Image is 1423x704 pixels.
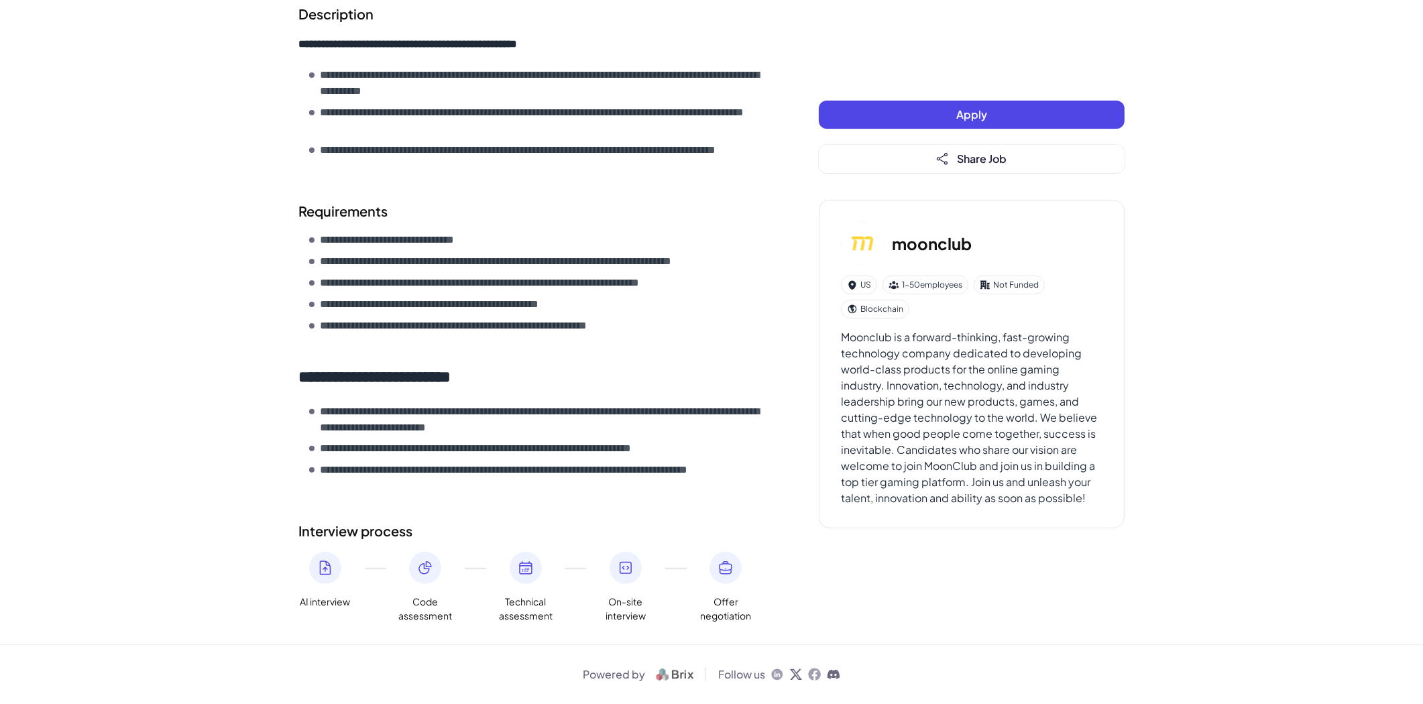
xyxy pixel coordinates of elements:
[398,595,452,623] span: Code assessment
[974,276,1045,294] div: Not Funded
[718,666,765,683] span: Follow us
[650,666,699,683] img: logo
[957,152,1007,166] span: Share Job
[298,201,765,221] h2: Requirements
[841,300,909,318] div: Blockchain
[599,595,652,623] span: On-site interview
[300,595,351,609] span: AI interview
[883,276,968,294] div: 1-50 employees
[841,276,877,294] div: US
[819,101,1125,129] button: Apply
[699,595,752,623] span: Offer negotiation
[841,329,1102,506] div: Moonclub is a forward-thinking, fast-growing technology company dedicated to developing world-cla...
[819,145,1125,173] button: Share Job
[298,4,765,24] h2: Description
[956,107,987,121] span: Apply
[841,222,884,265] img: mo
[499,595,553,623] span: Technical assessment
[892,231,972,255] h3: moonclub
[298,521,765,541] h2: Interview process
[583,666,645,683] span: Powered by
